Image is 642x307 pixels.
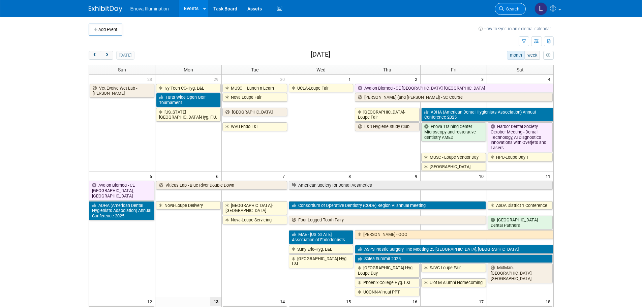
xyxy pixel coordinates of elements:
a: U of M Alumni Homecoming [421,278,486,287]
a: UCLA-Loupe Fair [289,84,354,93]
a: WVU-Endo L&L [222,122,287,131]
a: Search [495,3,526,15]
span: Search [504,6,519,11]
a: American Society for Dental Aesthetics [289,181,553,190]
span: 30 [279,75,288,83]
span: Fri [451,67,456,72]
span: 9 [414,172,420,180]
span: 16 [412,297,420,306]
span: 11 [545,172,553,180]
a: Nova Loupe Fair [222,93,287,102]
a: [US_STATE][GEOGRAPHIC_DATA]-Hyg. F.U. [156,108,221,122]
span: 29 [213,75,221,83]
span: Sat [517,67,524,72]
a: Vet Evolve Wet Lab - [PERSON_NAME] [90,84,154,98]
a: [GEOGRAPHIC_DATA] [222,108,287,117]
a: Avalon Biomed - CE [GEOGRAPHIC_DATA], [GEOGRAPHIC_DATA] [355,84,553,93]
span: Wed [316,67,326,72]
a: MUSC – Lunch n Learn [222,84,287,93]
button: myCustomButton [543,51,553,60]
a: Viticus Lab - Blue River Double Down [156,181,287,190]
a: Nova-Loupe Servicing [222,216,287,224]
a: MUSC - Loupe Vendor Day [421,153,486,162]
span: 6 [215,172,221,180]
a: [GEOGRAPHIC_DATA]-Hyg. L&L [289,254,354,268]
a: [PERSON_NAME] - OOO [355,230,553,239]
a: Suny Erie-Hyg. L&L [289,245,354,254]
a: Harbor Dental Society - October Meeting - Dental Technology, AI Diagnostics Innovations with Over... [488,122,552,152]
a: SJVC-Loupe Fair [421,264,486,272]
a: Nova-Loupe Delivery [156,201,221,210]
a: ASPS Plastic Surgery The Meeting 25 [GEOGRAPHIC_DATA], [GEOGRAPHIC_DATA] [355,245,553,254]
a: [GEOGRAPHIC_DATA]-[GEOGRAPHIC_DATA] [222,201,287,215]
span: 1 [348,75,354,83]
a: L&D Hygiene Study Club [355,122,420,131]
a: MAE - [US_STATE] Association of Endodontists [289,230,354,244]
a: Ivy Tech CC-Hyg. L&L [156,84,221,93]
span: 3 [481,75,487,83]
a: [GEOGRAPHIC_DATA] Dental Partners [488,216,552,229]
span: 7 [282,172,288,180]
span: 12 [147,297,155,306]
a: Consortium of Operative Dentistry (CODE) Region VI annual meeting [289,201,486,210]
h2: [DATE] [311,51,330,58]
a: [GEOGRAPHIC_DATA] [421,162,486,171]
a: ADHA (American Dental Hygienists Association) Annual Conference 2025 [421,108,553,122]
a: Tufts Wide Open Golf Tournament [156,93,221,107]
a: Four Legged Tooth Fairy [289,216,486,224]
span: Enova Illumination [130,6,169,11]
img: ExhibitDay [89,6,122,12]
span: 10 [478,172,487,180]
span: 4 [547,75,553,83]
span: 17 [478,297,487,306]
a: [GEOGRAPHIC_DATA]-Loupe Fair [355,108,420,122]
a: Enova Training Center Microscopy and restorative dentistry AMED [421,122,486,142]
button: month [507,51,525,60]
a: ADHA (American Dental Hygienists Association) Annual Conference 2025 [89,201,154,220]
span: 13 [210,297,221,306]
button: week [524,51,540,60]
button: Add Event [89,24,122,36]
span: 2 [414,75,420,83]
span: Thu [383,67,391,72]
a: HPU-Loupe Day 1 [488,153,552,162]
span: 15 [345,297,354,306]
span: 8 [348,172,354,180]
a: UCONN-Virtual PPT [355,288,420,297]
span: Sun [118,67,126,72]
a: ASDA District 1 Conference [488,201,552,210]
button: next [101,51,113,60]
span: 14 [279,297,288,306]
a: MidMark - [GEOGRAPHIC_DATA], [GEOGRAPHIC_DATA] [488,264,552,283]
span: Mon [184,67,193,72]
button: [DATE] [116,51,134,60]
span: 18 [545,297,553,306]
button: prev [89,51,101,60]
a: Avalon Biomed - CE [GEOGRAPHIC_DATA], [GEOGRAPHIC_DATA] [89,181,154,200]
a: Solea Summit 2025 [355,254,552,263]
a: [GEOGRAPHIC_DATA]-Hyg Loupe Day [355,264,420,277]
a: How to sync to an external calendar... [479,26,554,31]
img: Lucas Mlinarcik [534,2,547,15]
i: Personalize Calendar [546,53,551,58]
span: Tue [251,67,258,72]
a: Phoenix College-Hyg. L&L [355,278,420,287]
span: 28 [147,75,155,83]
span: 5 [149,172,155,180]
a: [PERSON_NAME] (and [PERSON_NAME]) - SC Course [355,93,552,102]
